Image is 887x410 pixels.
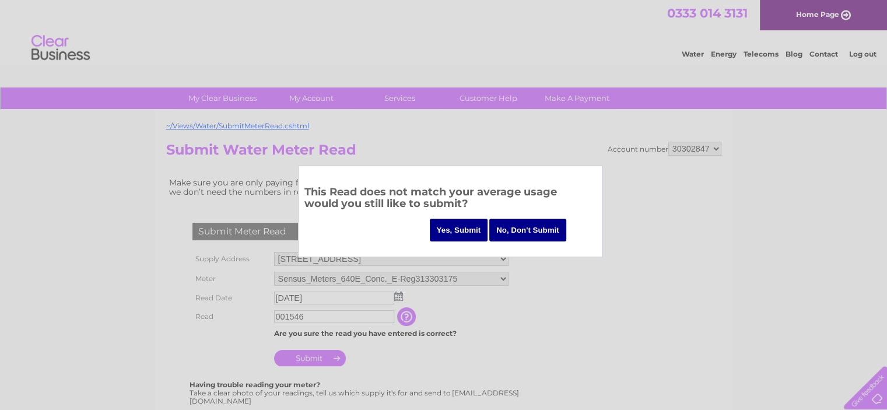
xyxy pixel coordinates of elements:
[489,219,566,241] input: No, Don't Submit
[304,184,596,216] h3: This Read does not match your average usage would you still like to submit?
[809,50,838,58] a: Contact
[430,219,488,241] input: Yes, Submit
[31,30,90,66] img: logo.png
[786,50,802,58] a: Blog
[169,6,720,57] div: Clear Business is a trading name of Verastar Limited (registered in [GEOGRAPHIC_DATA] No. 3667643...
[711,50,737,58] a: Energy
[682,50,704,58] a: Water
[849,50,876,58] a: Log out
[667,6,748,20] a: 0333 014 3131
[744,50,779,58] a: Telecoms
